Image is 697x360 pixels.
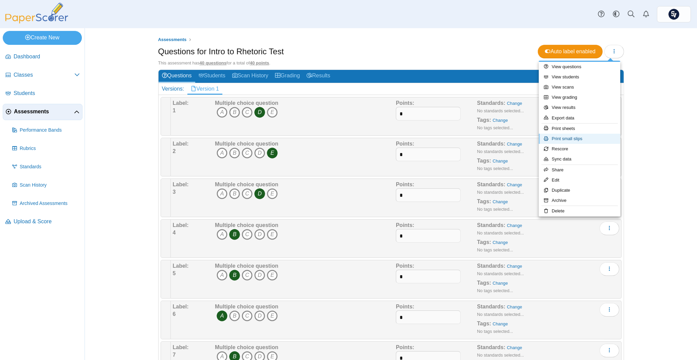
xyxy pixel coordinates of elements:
[477,239,491,245] b: Tags:
[477,321,491,326] b: Tags:
[493,240,508,245] a: Change
[14,90,80,97] span: Students
[187,83,222,95] a: Version 1
[10,122,82,138] a: Performance Bands
[173,100,189,106] b: Label:
[3,104,82,120] a: Assessments
[158,60,624,66] div: This assessment has for a total of .
[173,148,176,154] b: 2
[539,175,620,185] a: Edit
[507,101,522,106] a: Change
[20,164,80,170] span: Standards
[539,124,620,134] a: Print sheets
[242,310,253,321] i: C
[173,141,189,147] b: Label:
[477,353,524,358] small: No standards selected...
[267,188,278,199] i: E
[173,263,189,269] b: Label:
[200,60,226,65] u: 40 questions
[215,263,278,269] b: Multiple choice question
[539,165,620,175] a: Share
[229,229,240,240] i: B
[254,310,265,321] i: D
[14,108,74,115] span: Assessments
[477,190,524,195] small: No standards selected...
[242,107,253,118] i: C
[173,304,189,309] b: Label:
[3,3,71,23] img: PaperScorer
[217,188,227,199] i: A
[477,263,506,269] b: Standards:
[3,31,82,44] a: Create New
[20,145,80,152] span: Rubrics
[539,134,620,144] a: Print small slips
[668,9,679,20] span: Chris Paolelli
[158,46,284,57] h1: Questions for Intro to Rhetoric Test
[267,270,278,281] i: E
[493,118,508,123] a: Change
[173,230,176,235] b: 4
[303,70,333,82] a: Results
[173,108,176,113] b: 1
[159,70,195,82] a: Questions
[477,149,524,154] small: No standards selected...
[3,214,82,230] a: Upload & Score
[493,199,508,204] a: Change
[229,148,240,158] i: B
[493,281,508,286] a: Change
[215,344,278,350] b: Multiple choice question
[477,329,513,334] small: No tags selected...
[229,70,272,82] a: Scan History
[477,207,513,212] small: No tags selected...
[10,159,82,175] a: Standards
[217,148,227,158] i: A
[600,222,619,235] button: More options
[267,148,278,158] i: E
[539,102,620,113] a: View results
[477,166,513,171] small: No tags selected...
[507,304,522,309] a: Change
[173,352,176,358] b: 7
[173,189,176,195] b: 3
[242,148,253,158] i: C
[242,229,253,240] i: C
[545,49,595,54] span: Auto label enabled
[272,70,303,82] a: Grading
[600,262,619,276] button: More options
[267,107,278,118] i: E
[173,222,189,228] b: Label:
[3,86,82,102] a: Students
[229,188,240,199] i: B
[507,141,522,147] a: Change
[242,270,253,281] i: C
[14,71,74,79] span: Classes
[539,92,620,102] a: View grading
[477,312,524,317] small: No standards selected...
[539,154,620,164] a: Sync data
[254,107,265,118] i: D
[10,140,82,157] a: Rubrics
[14,53,80,60] span: Dashboard
[173,311,176,317] b: 6
[396,344,414,350] b: Points:
[3,19,71,24] a: PaperScorer
[156,36,188,44] a: Assessments
[657,6,691,22] a: ps.PvyhDibHWFIxMkTk
[477,198,491,204] b: Tags:
[477,141,506,147] b: Standards:
[477,247,513,252] small: No tags selected...
[195,70,229,82] a: Students
[20,127,80,134] span: Performance Bands
[396,100,414,106] b: Points:
[639,7,654,22] a: Alerts
[254,188,265,199] i: D
[3,67,82,83] a: Classes
[538,45,603,58] a: Auto label enabled
[215,304,278,309] b: Multiple choice question
[254,229,265,240] i: D
[217,107,227,118] i: A
[159,83,188,95] div: Versions:
[477,304,506,309] b: Standards:
[3,49,82,65] a: Dashboard
[477,158,491,164] b: Tags:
